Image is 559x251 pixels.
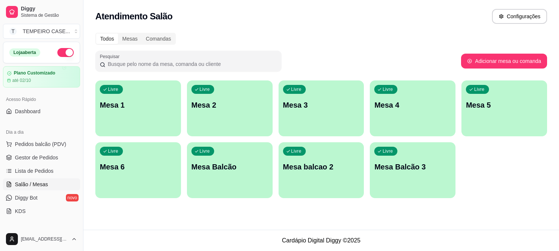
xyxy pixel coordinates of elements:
div: TEMPEIRO CASE ... [23,28,70,35]
p: Mesa 2 [191,100,268,110]
p: Mesa 5 [466,100,543,110]
span: Gestor de Pedidos [15,154,58,161]
p: Mesa Balcão [191,162,268,172]
button: LivreMesa 1 [95,80,181,136]
span: T [9,28,17,35]
a: Dashboard [3,105,80,117]
span: Sistema de Gestão [21,12,77,18]
button: [EMAIL_ADDRESS][DOMAIN_NAME] [3,230,80,248]
footer: Cardápio Digital Diggy © 2025 [83,230,559,251]
span: Salão / Mesas [15,181,48,188]
article: Plano Customizado [14,70,55,76]
a: Diggy Botnovo [3,192,80,204]
span: Lista de Pedidos [15,167,54,175]
button: Adicionar mesa ou comanda [461,54,547,69]
input: Pesquisar [105,60,277,68]
p: Livre [108,148,118,154]
article: até 02/10 [12,77,31,83]
button: LivreMesa balcao 2 [279,142,364,198]
p: Livre [382,148,393,154]
button: LivreMesa 4 [370,80,455,136]
button: LivreMesa 2 [187,80,273,136]
button: Alterar Status [57,48,74,57]
p: Mesa balcao 2 [283,162,360,172]
button: LivreMesa 5 [461,80,547,136]
button: LivreMesa 6 [95,142,181,198]
p: Livre [291,148,302,154]
p: Mesa 1 [100,100,177,110]
h2: Atendimento Salão [95,10,172,22]
a: Gestor de Pedidos [3,152,80,163]
span: [EMAIL_ADDRESS][DOMAIN_NAME] [21,236,68,242]
p: Mesa 4 [374,100,451,110]
p: Mesa 6 [100,162,177,172]
p: Mesa Balcão 3 [374,162,451,172]
div: Todos [96,34,118,44]
span: Diggy [21,6,77,12]
div: Loja aberta [9,48,40,57]
div: Acesso Rápido [3,93,80,105]
span: KDS [15,207,26,215]
button: LivreMesa 3 [279,80,364,136]
p: Livre [200,86,210,92]
div: Dia a dia [3,126,80,138]
a: Plano Customizadoaté 02/10 [3,66,80,88]
p: Livre [474,86,485,92]
a: Lista de Pedidos [3,165,80,177]
button: LivreMesa Balcão 3 [370,142,455,198]
p: Livre [200,148,210,154]
button: Select a team [3,24,80,39]
a: KDS [3,205,80,217]
p: Livre [382,86,393,92]
p: Mesa 3 [283,100,360,110]
div: Mesas [118,34,142,44]
span: Pedidos balcão (PDV) [15,140,66,148]
p: Livre [291,86,302,92]
span: Dashboard [15,108,41,115]
div: Comandas [142,34,175,44]
a: DiggySistema de Gestão [3,3,80,21]
label: Pesquisar [100,53,122,60]
a: Salão / Mesas [3,178,80,190]
div: Catálogo [3,226,80,238]
button: Configurações [492,9,547,24]
button: LivreMesa Balcão [187,142,273,198]
p: Livre [108,86,118,92]
span: Diggy Bot [15,194,38,201]
button: Pedidos balcão (PDV) [3,138,80,150]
